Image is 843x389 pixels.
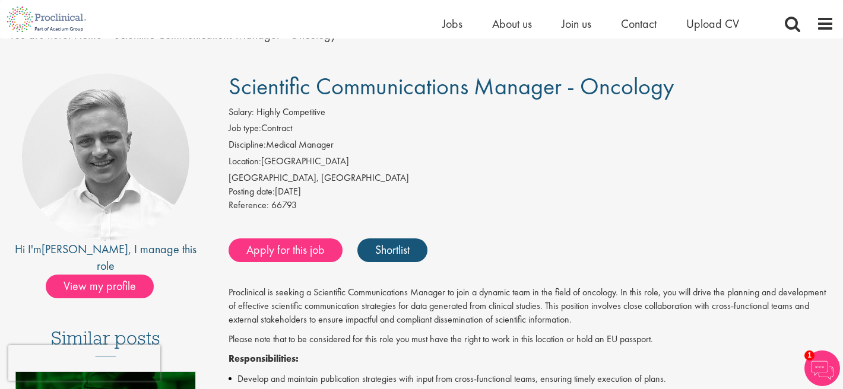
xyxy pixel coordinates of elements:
[621,16,657,31] a: Contact
[8,345,160,381] iframe: reCAPTCHA
[442,16,462,31] a: Jobs
[229,106,254,119] label: Salary:
[271,199,297,211] span: 66793
[229,155,261,168] label: Location:
[804,350,840,386] img: Chatbot
[229,333,834,346] p: Please note that to be considered for this role you must have the right to work in this location ...
[229,138,266,152] label: Discipline:
[229,286,834,327] p: Proclinical is seeking a Scientific Communications Manager to join a dynamic team in the field of...
[229,372,834,386] li: Develop and maintain publication strategies with input from cross-functional teams, ensuring time...
[229,185,834,199] div: [DATE]
[9,241,202,275] div: Hi I'm , I manage this role
[229,122,261,135] label: Job type:
[229,199,269,212] label: Reference:
[46,277,166,292] a: View my profile
[229,71,674,101] span: Scientific Communications Manager - Oncology
[229,185,275,197] span: Posting date:
[229,171,834,185] div: [GEOGRAPHIC_DATA], [GEOGRAPHIC_DATA]
[804,350,815,361] span: 1
[22,74,189,241] img: imeage of recruiter Joshua Bye
[42,241,128,257] a: [PERSON_NAME]
[562,16,591,31] a: Join us
[686,16,739,31] a: Upload CV
[229,352,299,365] strong: Responsibilities:
[229,122,834,138] li: Contract
[46,275,154,298] span: View my profile
[51,328,160,356] h3: Similar posts
[229,138,834,155] li: Medical Manager
[492,16,532,31] a: About us
[256,106,325,118] span: Highly Competitive
[229,155,834,171] li: [GEOGRAPHIC_DATA]
[357,238,427,262] a: Shortlist
[229,238,343,262] a: Apply for this job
